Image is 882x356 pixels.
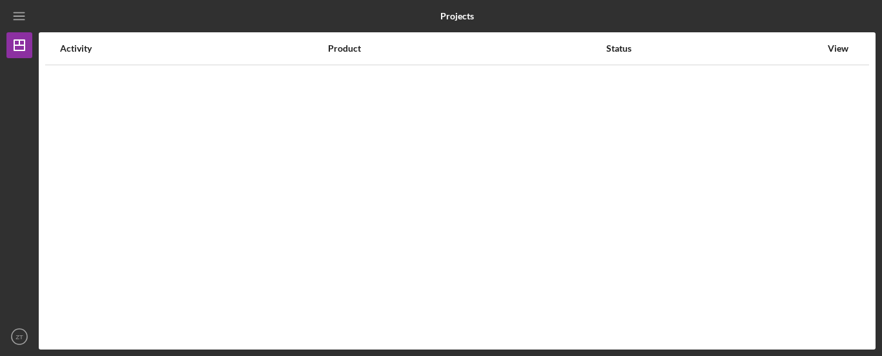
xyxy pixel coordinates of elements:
button: ZT [6,324,32,350]
div: Activity [60,43,327,54]
div: View [822,43,854,54]
div: Product [328,43,605,54]
div: Status [606,43,821,54]
b: Projects [440,11,474,21]
text: ZT [15,333,23,340]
